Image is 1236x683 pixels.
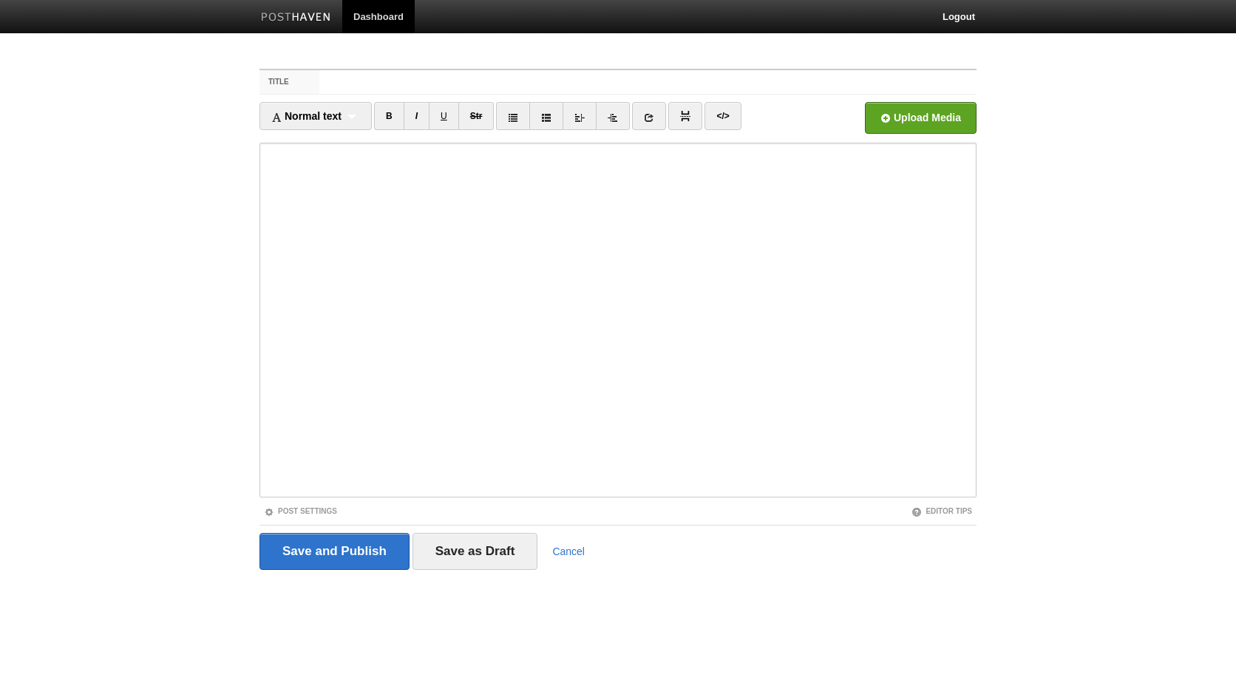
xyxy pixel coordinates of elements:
a: Editor Tips [911,507,972,515]
img: Posthaven-bar [261,13,331,24]
a: Str [458,102,495,130]
label: Title [259,70,319,94]
img: pagebreak-icon.png [680,111,690,121]
input: Save as Draft [412,533,538,570]
del: Str [470,111,483,121]
a: I [404,102,429,130]
input: Save and Publish [259,533,410,570]
a: U [429,102,459,130]
span: Normal text [271,110,342,122]
a: B [374,102,404,130]
a: </> [704,102,741,130]
a: Cancel [552,546,585,557]
a: Post Settings [264,507,337,515]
